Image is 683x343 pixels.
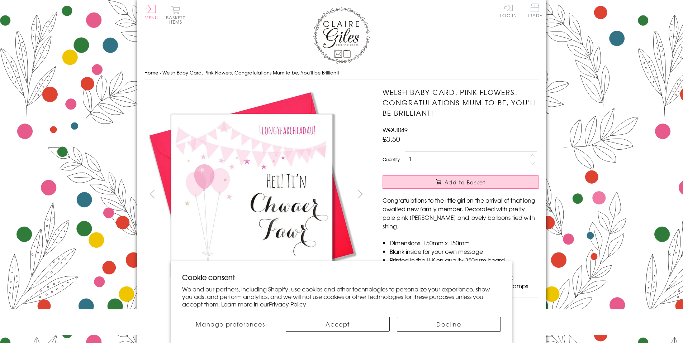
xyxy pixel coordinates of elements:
[383,125,408,134] span: WQUI049
[383,87,539,118] h1: Welsh Baby Card, Pink Flowers, Congratulations Mum to be, You'll be Brilliant!
[144,69,158,76] a: Home
[144,186,161,202] button: prev
[182,317,279,332] button: Manage preferences
[383,175,539,189] button: Add to Basket
[182,272,501,282] h2: Cookie consent
[160,69,161,76] span: ›
[383,196,539,230] p: Congratulations to the little girl on the arrival of that long awaited new family member. Decorat...
[169,14,186,25] span: 0 items
[269,300,306,308] a: Privacy Policy
[196,320,265,328] span: Manage preferences
[144,66,539,80] nav: breadcrumbs
[390,247,539,256] li: Blank inside for your own message
[162,69,339,76] span: Welsh Baby Card, Pink Flowers, Congratulations Mum to be, You'll be Brilliant!
[166,6,186,24] button: Basket0 items
[445,179,485,186] span: Add to Basket
[286,317,390,332] button: Accept
[527,4,542,18] span: Trade
[352,186,368,202] button: next
[144,87,360,302] img: Welsh Baby Card, Pink Flowers, Congratulations Mum to be, You'll be Brilliant!
[383,134,400,144] span: £3.50
[144,14,158,21] span: Menu
[397,317,501,332] button: Decline
[390,238,539,247] li: Dimensions: 150mm x 150mm
[390,256,539,264] li: Printed in the U.K on quality 350gsm board
[144,5,158,20] button: Menu
[313,7,370,64] img: Claire Giles Greetings Cards
[527,4,542,19] a: Trade
[500,4,517,18] a: Log In
[182,285,501,308] p: We and our partners, including Shopify, use cookies and other technologies to personalize your ex...
[383,156,400,163] label: Quantity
